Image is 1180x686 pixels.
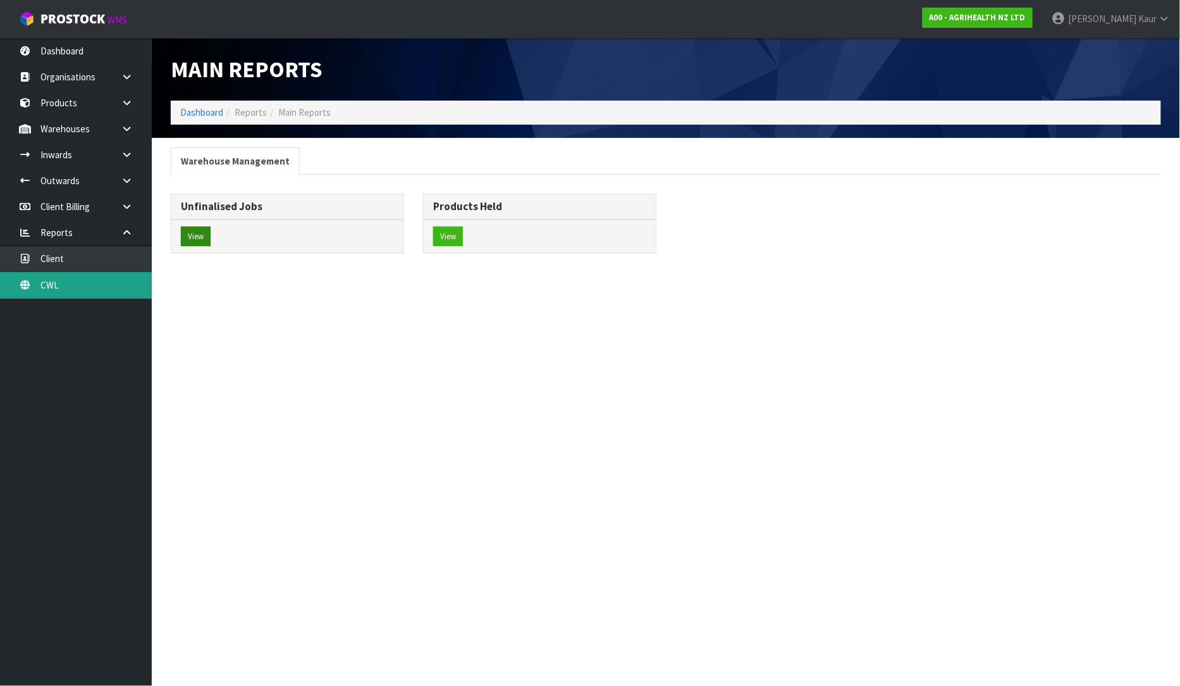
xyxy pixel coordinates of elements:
button: View [181,227,211,247]
span: Kaur [1138,13,1157,25]
a: Warehouse Management [171,147,300,175]
img: cube-alt.png [19,11,35,27]
span: Reports [235,106,267,118]
span: Main Reports [278,106,331,118]
span: [PERSON_NAME] [1068,13,1136,25]
a: A00 - AGRIHEALTH NZ LTD [923,8,1033,28]
h3: Unfinalised Jobs [181,201,394,213]
button: View [433,227,463,247]
h3: Products Held [433,201,646,213]
span: ProStock [40,11,105,27]
span: Main Reports [171,55,323,84]
strong: A00 - AGRIHEALTH NZ LTD [930,12,1026,23]
a: Dashboard [180,106,223,118]
small: WMS [108,14,127,26]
